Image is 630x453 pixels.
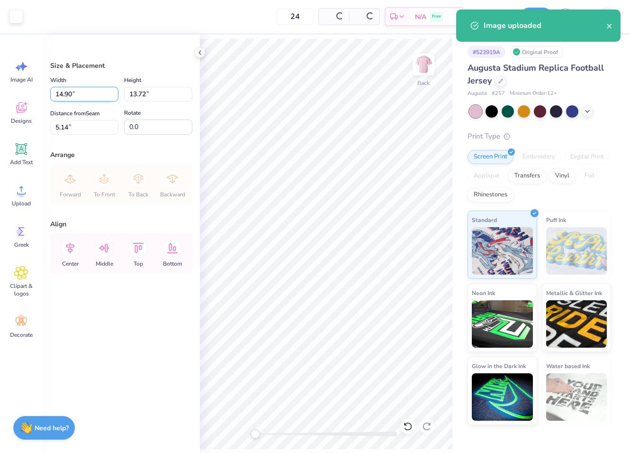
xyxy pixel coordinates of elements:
span: Glow in the Dark Ink [472,361,526,371]
div: Transfers [508,169,546,183]
div: Applique [468,169,505,183]
span: Puff Ink [546,215,566,225]
span: Top [134,260,143,268]
span: Decorate [10,331,33,339]
img: Neon Ink [472,300,533,348]
img: Water based Ink [546,373,607,421]
span: Augusta Stadium Replica Football Jersey [468,62,604,86]
span: N/A [415,12,426,22]
img: Glow in the Dark Ink [472,373,533,421]
button: close [606,20,613,31]
img: Val Rhey Lodueta [597,7,616,26]
span: Minimum Order: 12 + [510,90,557,98]
strong: Need help? [35,424,69,433]
img: Back [414,55,433,74]
span: Image AI [10,76,33,83]
span: Middle [96,260,113,268]
div: # 523919A [468,46,505,58]
a: VR [581,7,621,26]
span: # 257 [492,90,505,98]
div: Vinyl [549,169,576,183]
label: Distance from Seam [50,108,99,119]
div: Digital Print [564,150,610,164]
span: Metallic & Glitter Ink [546,288,602,298]
span: Free [432,13,441,20]
div: Align [50,219,192,229]
div: Arrange [50,150,192,160]
input: – – [277,8,314,25]
div: Size & Placement [50,61,192,71]
img: Metallic & Glitter Ink [546,300,607,348]
div: Back [417,79,430,87]
span: Augusta [468,90,487,98]
img: Puff Ink [546,227,607,275]
div: Image uploaded [484,20,606,31]
label: Width [50,74,66,86]
div: Original Proof [510,46,563,58]
span: Add Text [10,158,33,166]
div: Accessibility label [251,429,260,439]
span: Bottom [163,260,182,268]
span: Neon Ink [472,288,495,298]
div: Embroidery [516,150,561,164]
span: Standard [472,215,497,225]
div: Foil [578,169,601,183]
span: Greek [14,241,29,249]
span: Center [62,260,79,268]
span: Upload [12,200,31,207]
label: Rotate [124,107,141,119]
span: Water based Ink [546,361,590,371]
img: Standard [472,227,533,275]
span: Clipart & logos [6,282,37,297]
span: Designs [11,117,32,125]
div: Screen Print [468,150,513,164]
label: Height [124,74,141,86]
input: Untitled Design [469,7,515,26]
div: Print Type [468,131,611,142]
div: Rhinestones [468,188,513,202]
